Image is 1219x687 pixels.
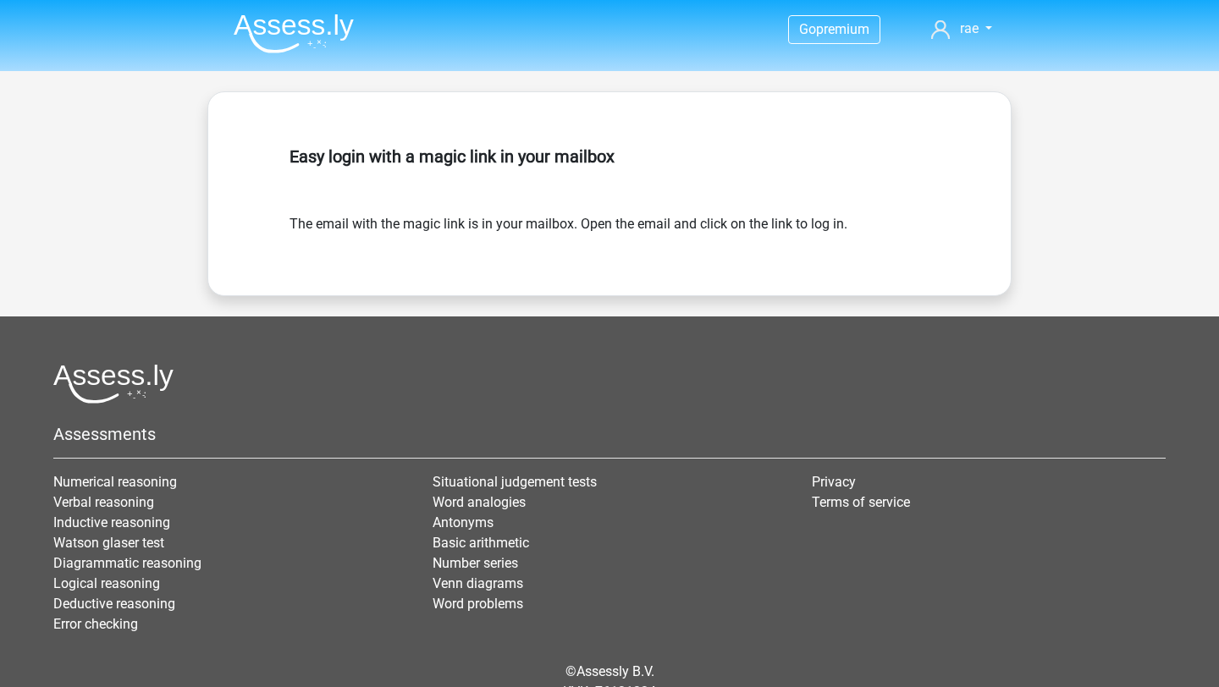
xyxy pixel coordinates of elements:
a: Watson glaser test [53,535,164,551]
span: rae [960,20,979,36]
a: Deductive reasoning [53,596,175,612]
a: Number series [433,555,518,571]
span: Go [799,21,816,37]
a: Error checking [53,616,138,632]
img: Assessly logo [53,364,174,404]
a: Assessly B.V. [576,663,654,679]
a: Word analogies [433,494,526,510]
a: rae [924,19,999,39]
a: Word problems [433,596,523,612]
a: Situational judgement tests [433,474,597,490]
a: Terms of service [812,494,910,510]
img: Assessly [234,14,354,53]
a: Antonyms [433,514,494,530]
form: The email with the magic link is in your mailbox. Open the email and click on the link to log in. [290,214,929,234]
a: Venn diagrams [433,575,523,591]
a: Verbal reasoning [53,494,154,510]
a: Gopremium [789,18,880,41]
a: Numerical reasoning [53,474,177,490]
a: Privacy [812,474,856,490]
a: Logical reasoning [53,575,160,591]
a: Diagrammatic reasoning [53,555,201,571]
h5: Easy login with a magic link in your mailbox [290,146,929,167]
span: premium [816,21,869,37]
h5: Assessments [53,424,1166,444]
a: Basic arithmetic [433,535,529,551]
a: Inductive reasoning [53,514,170,530]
